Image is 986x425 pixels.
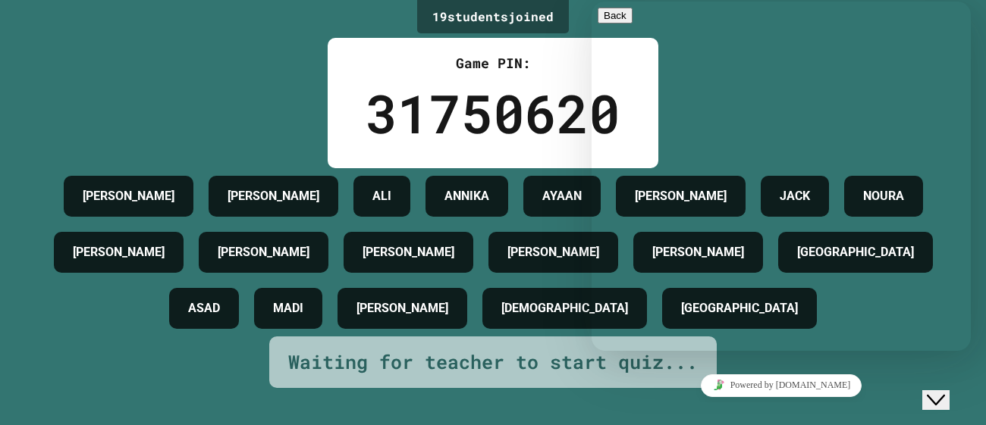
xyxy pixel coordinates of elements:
h4: [PERSON_NAME] [73,243,165,261]
div: 31750620 [366,73,620,153]
h4: [DEMOGRAPHIC_DATA] [501,299,628,317]
h4: ANNIKA [444,187,489,205]
h4: [PERSON_NAME] [507,243,599,261]
h4: [PERSON_NAME] [228,187,319,205]
div: Waiting for teacher to start quiz... [288,348,698,377]
h4: AYAAN [542,187,582,205]
h4: [PERSON_NAME] [218,243,309,261]
div: Game PIN: [366,53,620,73]
h4: [PERSON_NAME] [83,187,174,205]
iframe: chat widget [922,364,971,410]
h4: ALI [372,187,391,205]
iframe: chat widget [592,2,971,351]
h4: MADI [273,299,303,317]
h4: [PERSON_NAME] [356,299,448,317]
iframe: chat widget [592,368,971,402]
h4: [PERSON_NAME] [363,243,454,261]
h4: ASAD [188,299,220,317]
